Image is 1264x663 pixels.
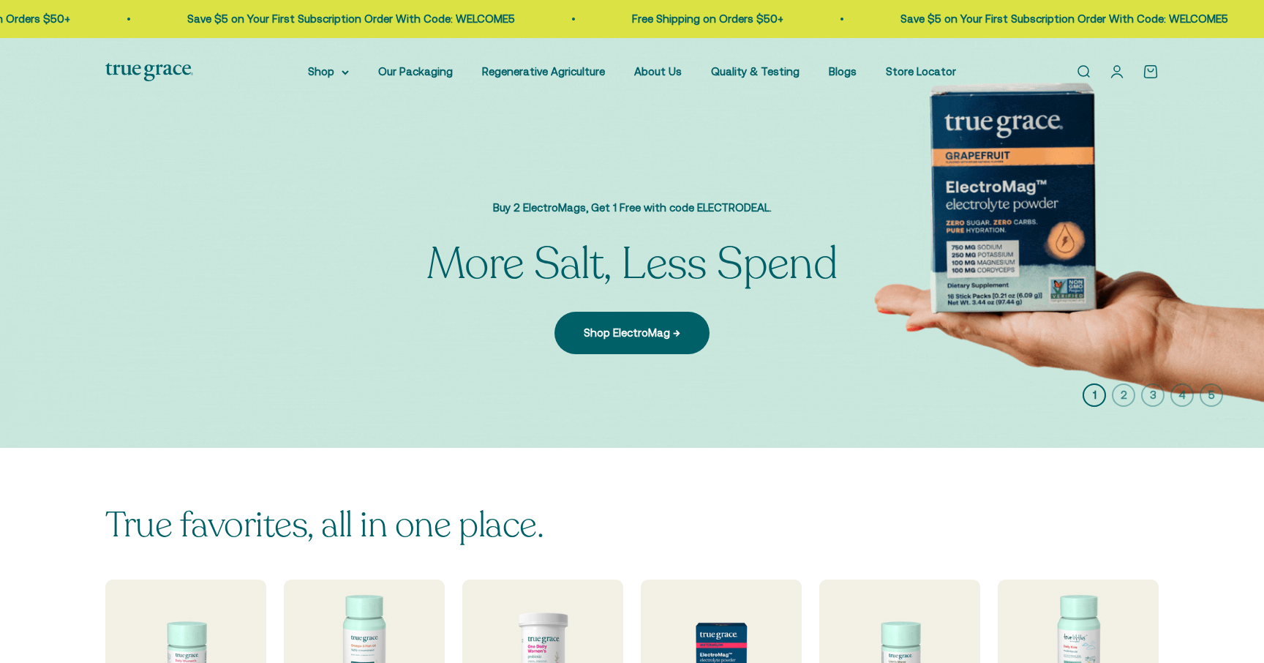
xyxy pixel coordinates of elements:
[426,234,838,294] split-lines: More Salt, Less Spend
[1170,383,1194,407] button: 4
[711,65,800,78] a: Quality & Testing
[1112,383,1135,407] button: 2
[829,65,857,78] a: Blogs
[634,65,682,78] a: About Us
[864,10,1192,28] p: Save $5 on Your First Subscription Order With Code: WELCOME5
[482,65,605,78] a: Regenerative Agriculture
[554,312,710,354] a: Shop ElectroMag →
[1141,383,1165,407] button: 3
[151,10,478,28] p: Save $5 on Your First Subscription Order With Code: WELCOME5
[1200,383,1223,407] button: 5
[105,501,543,549] split-lines: True favorites, all in one place.
[1083,383,1106,407] button: 1
[886,65,956,78] a: Store Locator
[308,63,349,80] summary: Shop
[595,12,747,25] a: Free Shipping on Orders $50+
[426,199,838,217] p: Buy 2 ElectroMags, Get 1 Free with code ELECTRODEAL.
[378,65,453,78] a: Our Packaging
